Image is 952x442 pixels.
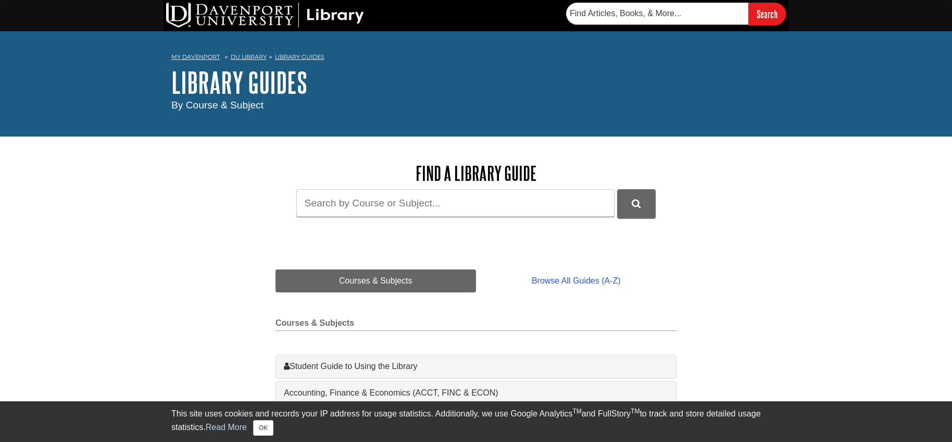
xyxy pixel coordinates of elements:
[748,3,786,25] input: Search
[275,269,476,292] a: Courses & Subjects
[284,360,668,373] a: Student Guide to Using the Library
[166,3,364,28] img: DU Library
[284,387,668,399] a: Accounting, Finance & Economics (ACCT, FINC & ECON)
[296,189,615,217] input: Search by Course or Subject...
[171,98,781,113] div: By Course & Subject
[566,3,748,24] input: Find Articles, Books, & More...
[275,53,324,60] a: Library Guides
[617,189,656,218] button: DU Library Guides Search
[231,53,267,60] a: DU Library
[275,318,677,331] h2: Courses & Subjects
[171,53,220,62] a: My Davenport
[171,67,781,98] h1: Library Guides
[171,408,781,436] div: This site uses cookies and records your IP address for usage statistics. Additionally, we use Goo...
[476,269,677,292] a: Browse All Guides (A-Z)
[206,423,247,432] a: Read More
[631,408,640,415] sup: TM
[572,408,581,415] sup: TM
[275,163,677,184] h2: Find a Library Guide
[632,199,641,208] i: Search Library Guides
[171,50,781,67] nav: breadcrumb
[253,420,273,436] button: Close
[566,3,786,25] form: Searches DU Library's articles, books, and more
